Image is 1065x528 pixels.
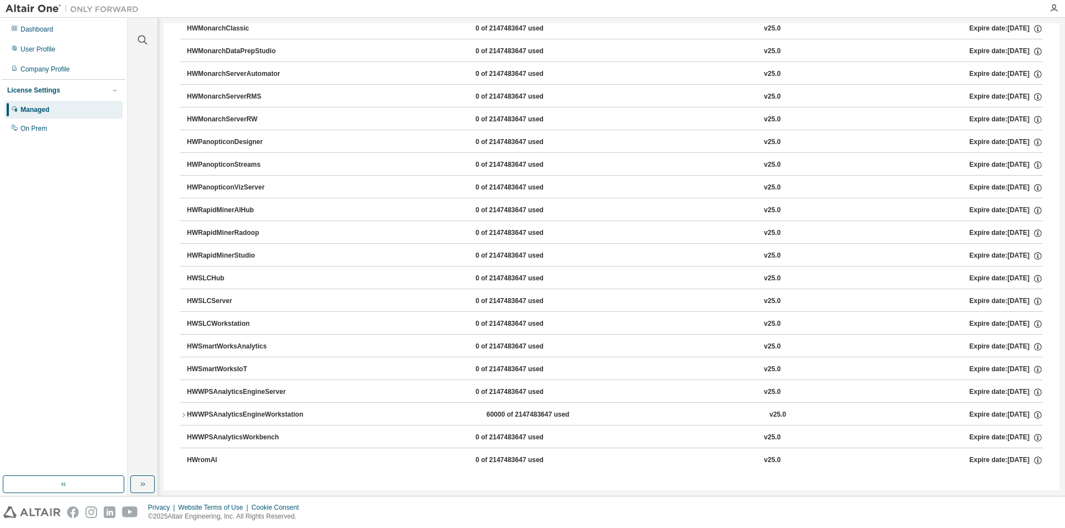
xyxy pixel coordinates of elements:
div: 0 of 2147483647 used [475,115,575,125]
div: 0 of 2147483647 used [475,24,575,34]
div: Expire date: [DATE] [970,69,1043,79]
div: Privacy [148,503,178,512]
div: Expire date: [DATE] [970,92,1043,102]
div: Website Terms of Use [178,503,251,512]
div: v25.0 [764,228,780,238]
div: Expire date: [DATE] [970,206,1043,216]
button: HWSLCWorkstation0 of 2147483647 usedv25.0Expire date:[DATE] [187,312,1043,336]
button: HWWPSAnalyticsWorkbench0 of 2147483647 usedv25.0Expire date:[DATE] [187,426,1043,450]
button: HWMonarchDataPrepStudio0 of 2147483647 usedv25.0Expire date:[DATE] [187,39,1043,64]
button: HWPanopticonVizServer0 of 2147483647 usedv25.0Expire date:[DATE] [187,176,1043,200]
div: v25.0 [769,410,786,420]
div: v25.0 [764,387,780,397]
div: HWSLCWorkstation [187,319,287,329]
div: Expire date: [DATE] [970,47,1043,57]
div: 0 of 2147483647 used [475,296,575,306]
div: v25.0 [764,433,780,443]
div: Expire date: [DATE] [970,24,1043,34]
button: HWMonarchServerRMS0 of 2147483647 usedv25.0Expire date:[DATE] [187,85,1043,109]
div: Expire date: [DATE] [970,251,1043,261]
div: 0 of 2147483647 used [475,206,575,216]
button: HWPanopticonStreams0 of 2147483647 usedv25.0Expire date:[DATE] [187,153,1043,177]
div: v25.0 [764,296,780,306]
div: License Settings [7,86,60,95]
div: HWWPSAnalyticsWorkbench [187,433,287,443]
div: v25.0 [764,92,780,102]
button: HWRapidMinerRadoop0 of 2147483647 usedv25.0Expire date:[DATE] [187,221,1043,245]
div: v25.0 [764,206,780,216]
div: Dashboard [21,25,53,34]
button: HWromAI0 of 2147483647 usedv25.0Expire date:[DATE] [187,448,1043,473]
div: HWSLCServer [187,296,287,306]
img: Altair One [6,3,144,14]
div: HWWPSAnalyticsEngineWorkstation [187,410,303,420]
div: HWPanopticonStreams [187,160,287,170]
button: HWSmartWorksAnalytics0 of 2147483647 usedv25.0Expire date:[DATE] [187,335,1043,359]
div: Expire date: [DATE] [970,433,1043,443]
div: 0 of 2147483647 used [475,137,575,147]
div: Cookie Consent [251,503,305,512]
img: youtube.svg [122,506,138,518]
div: v25.0 [764,319,780,329]
button: HWMonarchServerAutomator0 of 2147483647 usedv25.0Expire date:[DATE] [187,62,1043,86]
button: HWPanopticonDesigner0 of 2147483647 usedv25.0Expire date:[DATE] [187,130,1043,155]
div: Expire date: [DATE] [970,274,1043,284]
div: v25.0 [764,137,780,147]
div: HWromAI [187,455,287,465]
img: facebook.svg [67,506,79,518]
div: 0 of 2147483647 used [475,319,575,329]
div: Expire date: [DATE] [970,228,1043,238]
div: HWSmartWorksIoT [187,365,287,375]
img: altair_logo.svg [3,506,60,518]
button: HWWPSAnalyticsEngineWorkstation60000 of 2147483647 usedv25.0Expire date:[DATE] [180,403,1043,427]
button: HWMonarchClassic0 of 2147483647 usedv25.0Expire date:[DATE] [187,17,1043,41]
p: © 2025 Altair Engineering, Inc. All Rights Reserved. [148,512,306,521]
div: Expire date: [DATE] [970,137,1043,147]
div: Expire date: [DATE] [970,183,1043,193]
div: v25.0 [764,251,780,261]
div: 0 of 2147483647 used [475,251,575,261]
div: 0 of 2147483647 used [475,228,575,238]
div: 0 of 2147483647 used [475,69,575,79]
div: v25.0 [764,69,780,79]
div: 0 of 2147483647 used [475,387,575,397]
button: HWMonarchServerRW0 of 2147483647 usedv25.0Expire date:[DATE] [187,107,1043,132]
div: User Profile [21,45,55,54]
div: HWMonarchDataPrepStudio [187,47,287,57]
div: 0 of 2147483647 used [475,92,575,102]
img: instagram.svg [85,506,97,518]
div: HWMonarchClassic [187,24,287,34]
div: Expire date: [DATE] [970,342,1043,352]
div: HWWPSAnalyticsEngineServer [187,387,287,397]
div: v25.0 [764,274,780,284]
div: On Prem [21,124,47,133]
div: HWMonarchServerRMS [187,92,287,102]
div: HWRapidMinerRadoop [187,228,287,238]
div: 0 of 2147483647 used [475,342,575,352]
div: 0 of 2147483647 used [475,274,575,284]
button: HWWPSAnalyticsEngineServer0 of 2147483647 usedv25.0Expire date:[DATE] [187,380,1043,404]
div: 0 of 2147483647 used [475,47,575,57]
button: HWRapidMinerStudio0 of 2147483647 usedv25.0Expire date:[DATE] [187,244,1043,268]
div: HWPanopticonDesigner [187,137,287,147]
div: Expire date: [DATE] [970,455,1043,465]
div: v25.0 [764,455,780,465]
div: v25.0 [764,342,780,352]
div: HWRapidMinerAIHub [187,206,287,216]
div: 0 of 2147483647 used [475,433,575,443]
div: v25.0 [764,365,780,375]
div: 0 of 2147483647 used [475,455,575,465]
div: 0 of 2147483647 used [475,160,575,170]
div: v25.0 [764,183,780,193]
div: Expire date: [DATE] [970,160,1043,170]
div: Expire date: [DATE] [970,296,1043,306]
button: HWSLCServer0 of 2147483647 usedv25.0Expire date:[DATE] [187,289,1043,314]
div: HWRapidMinerStudio [187,251,287,261]
div: Expire date: [DATE] [970,319,1043,329]
div: HWMonarchServerRW [187,115,287,125]
div: Managed [21,105,49,114]
div: HWMonarchServerAutomator [187,69,287,79]
div: HWSmartWorksAnalytics [187,342,287,352]
div: 0 of 2147483647 used [475,183,575,193]
div: HWSLCHub [187,274,287,284]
